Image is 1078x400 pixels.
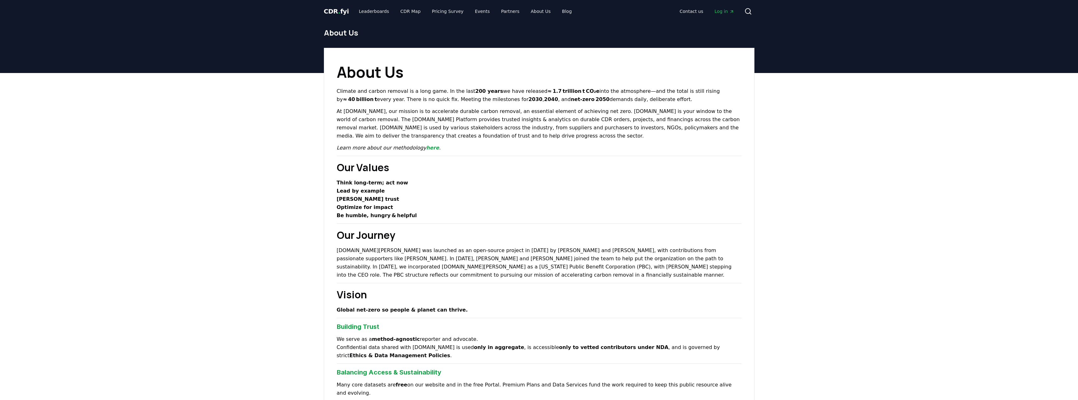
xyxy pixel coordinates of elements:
strong: 2040 [544,96,558,102]
strong: free [396,382,407,388]
strong: Optimize for impact [337,204,393,210]
p: At [DOMAIN_NAME], our mission is to accelerate durable carbon removal, an essential element of ac... [337,107,742,140]
strong: ≈ 1.7 trillion t CO₂e [547,88,599,94]
nav: Main [354,6,577,17]
a: Events [470,6,495,17]
em: Learn more about our methodology . [337,145,441,151]
strong: Global net‑zero so people & planet can thrive. [337,307,468,313]
h1: About Us [337,61,742,83]
h1: About Us [324,28,754,38]
strong: 200 years [475,88,503,94]
strong: Ethics & Data Management Policies [349,352,450,358]
a: Partners [496,6,524,17]
span: CDR fyi [324,8,349,15]
h3: Building Trust [337,322,742,331]
strong: only to vetted contributors under NDA [559,344,669,350]
nav: Main [674,6,739,17]
a: Leaderboards [354,6,394,17]
span: Log in [714,8,734,14]
a: Log in [709,6,739,17]
p: We serve as a reporter and advocate. Confidential data shared with [DOMAIN_NAME] is used , is acc... [337,335,742,360]
strong: ≈ 40 billion t [343,96,377,102]
a: Blog [557,6,577,17]
strong: method‑agnostic [372,336,420,342]
a: here [426,145,439,151]
strong: net‑zero 2050 [571,96,609,102]
strong: 2030 [528,96,543,102]
span: . [338,8,340,15]
h3: Balancing Access & Sustainability [337,368,742,377]
strong: Be humble, hungry & helpful [337,212,417,218]
strong: only in aggregate [474,344,524,350]
p: Many core datasets are on our website and in the free Portal. Premium Plans and Data Services fun... [337,381,742,397]
h2: Our Journey [337,228,742,243]
strong: Lead by example [337,188,385,194]
p: [DOMAIN_NAME][PERSON_NAME] was launched as an open-source project in [DATE] by [PERSON_NAME] and ... [337,246,742,279]
h2: Our Values [337,160,742,175]
strong: [PERSON_NAME] trust [337,196,399,202]
strong: Think long‑term; act now [337,180,408,186]
a: CDR Map [395,6,426,17]
h2: Vision [337,287,742,302]
a: CDR.fyi [324,7,349,16]
a: Pricing Survey [427,6,468,17]
a: About Us [526,6,556,17]
p: Climate and carbon removal is a long game. In the last we have released into the atmosphere—and t... [337,87,742,104]
a: Contact us [674,6,708,17]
